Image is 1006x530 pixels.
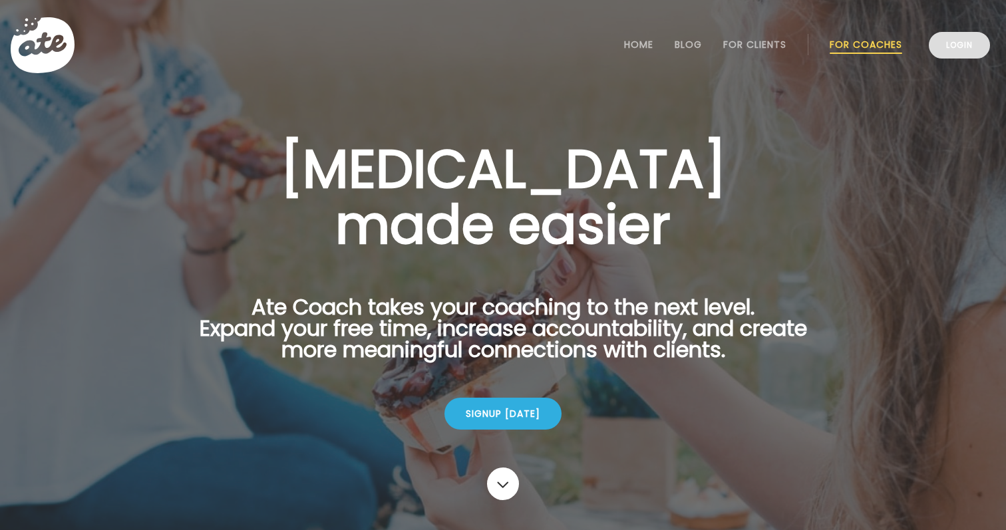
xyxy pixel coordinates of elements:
[178,297,828,376] p: Ate Coach takes your coaching to the next level. Expand your free time, increase accountability, ...
[929,32,990,59] a: Login
[624,39,653,50] a: Home
[178,141,828,253] h1: [MEDICAL_DATA] made easier
[723,39,786,50] a: For Clients
[830,39,902,50] a: For Coaches
[444,398,562,430] div: Signup [DATE]
[675,39,702,50] a: Blog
